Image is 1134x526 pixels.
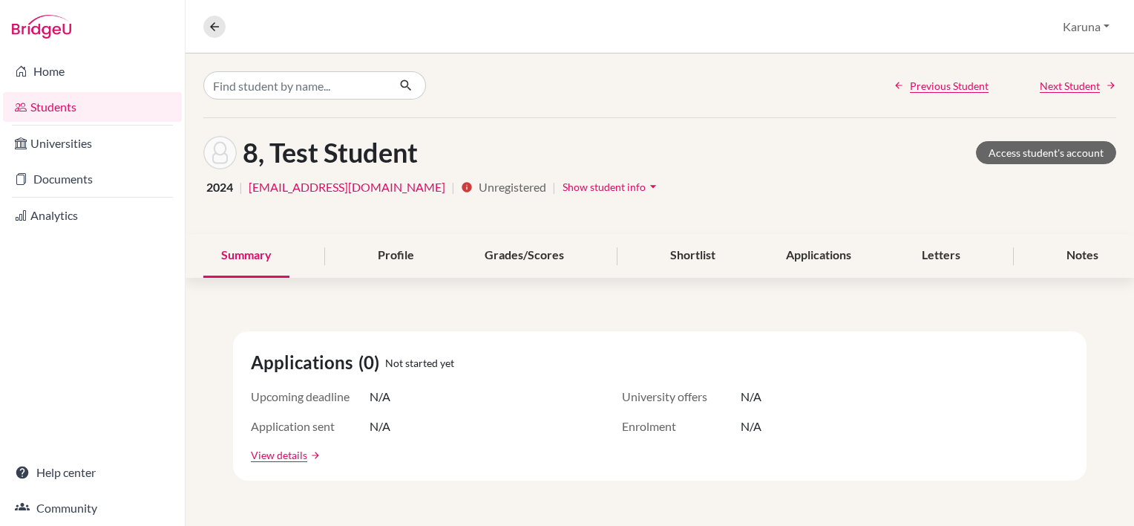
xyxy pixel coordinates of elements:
[461,181,473,193] i: info
[370,388,390,406] span: N/A
[646,179,661,194] i: arrow_drop_down
[307,450,321,461] a: arrow_forward
[3,458,182,487] a: Help center
[741,388,761,406] span: N/A
[358,349,385,376] span: (0)
[370,418,390,435] span: N/A
[12,15,71,39] img: Bridge-U
[3,201,182,230] a: Analytics
[3,129,182,158] a: Universities
[243,137,418,169] h1: 8, Test Student
[251,447,307,463] a: View details
[552,178,556,196] span: |
[203,136,237,169] img: Test Student 8's avatar
[562,175,661,198] button: Show student infoarrow_drop_down
[249,178,445,196] a: [EMAIL_ADDRESS][DOMAIN_NAME]
[479,178,546,196] span: Unregistered
[203,234,289,278] div: Summary
[3,493,182,523] a: Community
[894,78,989,94] a: Previous Student
[467,234,582,278] div: Grades/Scores
[451,178,455,196] span: |
[251,388,370,406] span: Upcoming deadline
[768,234,869,278] div: Applications
[239,178,243,196] span: |
[1049,234,1116,278] div: Notes
[385,355,454,371] span: Not started yet
[1040,78,1116,94] a: Next Student
[3,92,182,122] a: Students
[652,234,733,278] div: Shortlist
[741,418,761,435] span: N/A
[563,181,646,193] span: Show student info
[622,418,741,435] span: Enrolment
[910,78,989,94] span: Previous Student
[976,141,1116,164] a: Access student's account
[1040,78,1100,94] span: Next Student
[251,349,358,376] span: Applications
[3,56,182,86] a: Home
[622,388,741,406] span: University offers
[203,71,387,100] input: Find student by name...
[360,234,432,278] div: Profile
[251,418,370,435] span: Application sent
[3,164,182,194] a: Documents
[1056,13,1116,41] button: Karuna
[904,234,978,278] div: Letters
[206,178,233,196] span: 2024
